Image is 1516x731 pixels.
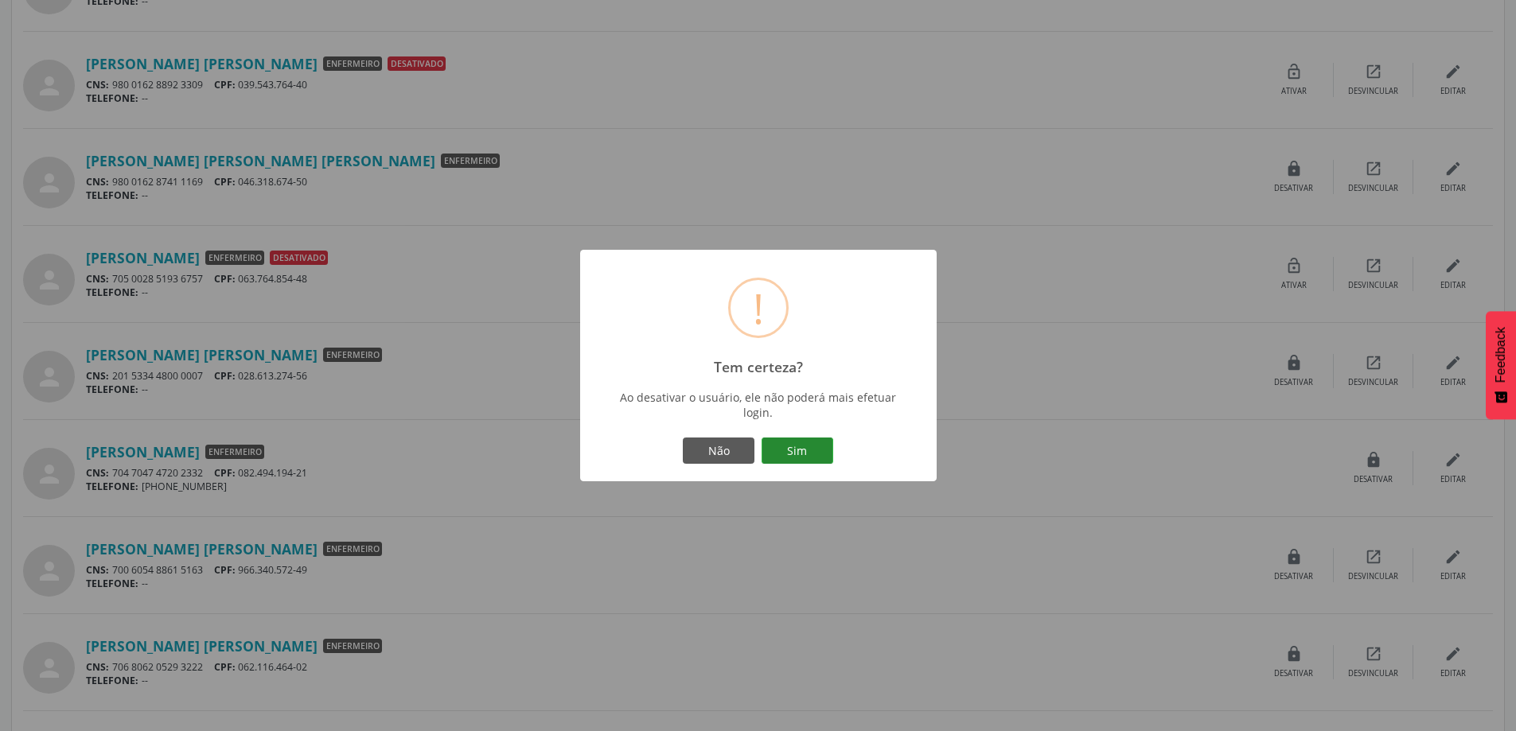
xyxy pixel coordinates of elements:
[1494,327,1508,383] span: Feedback
[762,437,833,465] button: Sim
[753,280,764,336] div: !
[683,437,754,465] button: Não
[611,390,904,420] div: Ao desativar o usuário, ele não poderá mais efetuar login.
[714,359,803,375] h2: Tem certeza?
[1486,311,1516,419] button: Feedback - Mostrar pesquisa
